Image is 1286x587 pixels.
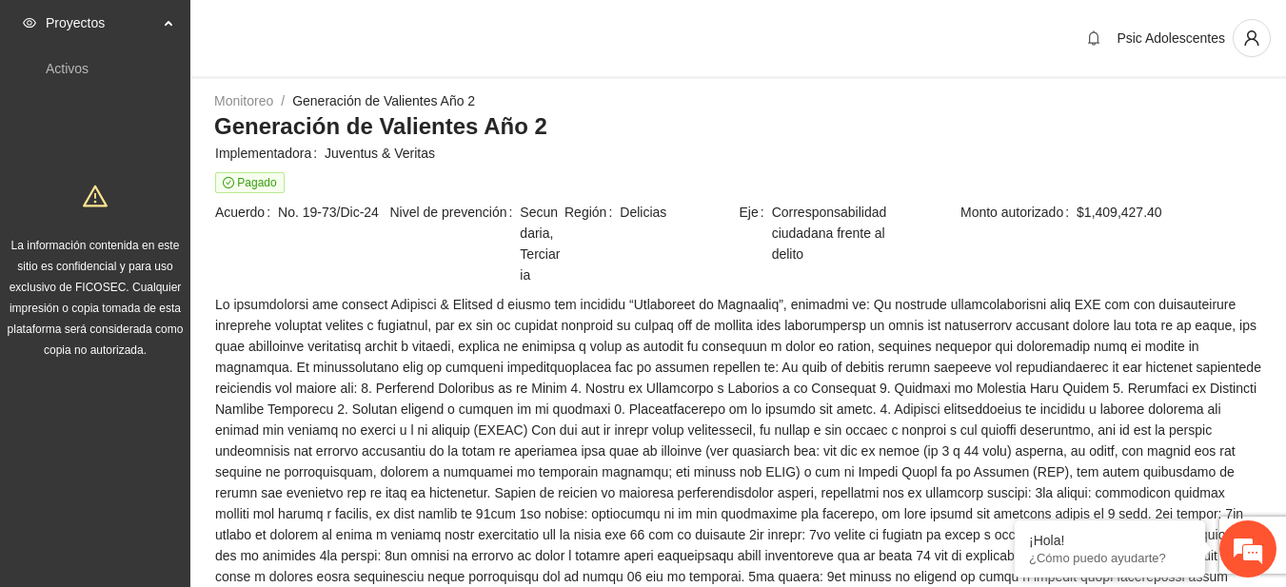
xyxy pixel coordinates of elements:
[520,202,563,285] span: Secundaria, Terciaria
[215,172,285,193] span: Pagado
[215,202,278,223] span: Acuerdo
[960,202,1077,223] span: Monto autorizado
[223,177,234,188] span: check-circle
[23,16,36,29] span: eye
[281,93,285,108] span: /
[215,143,325,164] span: Implementadora
[46,61,89,76] a: Activos
[620,202,737,223] span: Delicias
[83,184,108,208] span: warning
[1078,23,1109,53] button: bell
[214,93,273,108] a: Monitoreo
[1029,533,1191,548] div: ¡Hola!
[1117,30,1225,46] span: Psic Adolescentes
[772,202,912,264] span: Corresponsabilidad ciudadana frente al delito
[214,111,1262,142] h3: Generación de Valientes Año 2
[292,93,475,108] a: Generación de Valientes Año 2
[8,239,184,357] span: La información contenida en este sitio es confidencial y para uso exclusivo de FICOSEC. Cualquier...
[46,4,158,42] span: Proyectos
[1233,19,1271,57] button: user
[1029,551,1191,565] p: ¿Cómo puedo ayudarte?
[325,143,1261,164] span: Juventus & Veritas
[1077,202,1261,223] span: $1,409,427.40
[278,202,387,223] span: No. 19-73/Dic-24
[390,202,521,285] span: Nivel de prevención
[564,202,620,223] span: Región
[740,202,772,264] span: Eje
[1079,30,1108,46] span: bell
[1234,29,1270,47] span: user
